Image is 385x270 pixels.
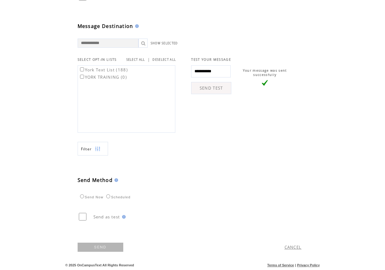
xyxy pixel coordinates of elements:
a: CANCEL [285,244,302,250]
label: Send Now [79,195,103,199]
span: © 2025 OnCampusText All Rights Reserved [65,263,134,267]
a: Filter [78,142,108,156]
span: | [295,263,296,267]
a: DESELECT ALL [152,58,176,62]
span: TEST YOUR MESSAGE [191,57,231,62]
label: Scheduled [105,195,131,199]
span: SELECT OPT-IN LISTS [78,57,117,62]
a: Privacy Policy [297,263,320,267]
a: SELECT ALL [126,58,145,62]
img: help.gif [133,24,139,28]
img: filters.png [95,142,100,156]
input: YORK TRAINING (0) [80,75,84,79]
a: Terms of Service [267,263,294,267]
span: | [148,57,150,62]
a: SEND TEST [191,82,231,94]
label: YORK TRAINING (0) [79,74,127,80]
input: Send Now [80,194,84,198]
img: vLarge.png [262,80,268,86]
input: York Text List (188) [80,67,84,71]
span: Send Method [78,177,113,183]
input: Scheduled [106,194,110,198]
a: SEND [78,243,123,252]
span: Message Destination [78,23,133,29]
a: SHOW SELECTED [151,41,178,45]
span: Send as test [93,214,120,220]
label: York Text List (188) [79,67,128,73]
span: Your message was sent successfully [243,68,287,77]
img: help.gif [113,178,118,182]
img: help.gif [120,215,126,219]
span: Show filters [81,146,92,152]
